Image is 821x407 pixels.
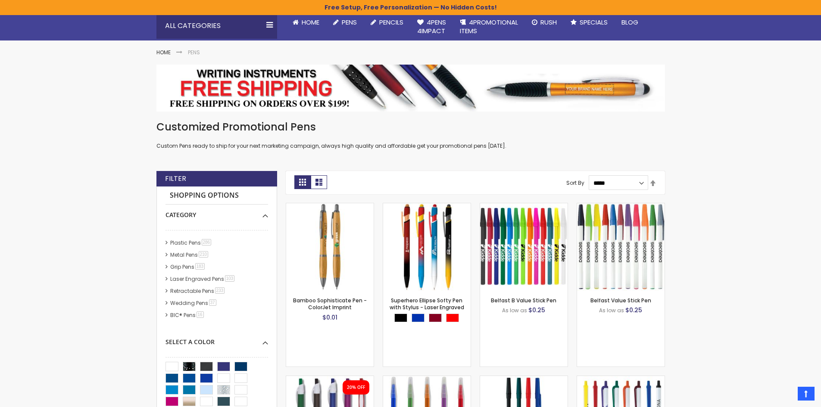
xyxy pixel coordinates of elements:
img: Bamboo Sophisticate Pen - ColorJet Imprint [286,203,374,291]
a: Plastic Pens286 [168,239,215,246]
a: Grip Pens183 [168,263,208,270]
span: As low as [599,307,624,314]
a: Home [156,49,171,56]
strong: Shopping Options [165,186,268,205]
a: BIC® Pens16 [168,311,207,319]
a: Oak Pen Solid [286,376,374,383]
a: Blog [615,13,645,32]
div: Blue [412,314,425,322]
a: Pencils [364,13,410,32]
div: Burgundy [429,314,442,322]
a: Laser Engraved Pens103 [168,275,238,283]
a: Retractable Pens233 [168,287,228,295]
a: 4Pens4impact [410,13,453,41]
span: 286 [202,239,212,245]
a: Metal Pens210 [168,251,212,258]
a: Superhero Ellipse Softy Pen with Stylus - Laser Engraved [383,203,471,210]
a: 4PROMOTIONALITEMS [453,13,525,41]
div: Red [446,314,459,322]
span: Rush [540,18,557,27]
a: Home [286,13,326,32]
a: Bamboo Sophisticate Pen - ColorJet Imprint [293,297,367,311]
span: 16 [197,311,204,318]
span: $0.25 [528,306,545,314]
a: Belfast B Value Stick Pen [491,297,556,304]
a: Wedding Pens37 [168,299,219,307]
span: 233 [215,287,225,294]
span: Pencils [379,18,403,27]
span: Home [302,18,319,27]
span: 4Pens 4impact [417,18,446,35]
div: Select A Color [165,332,268,346]
span: 183 [195,263,205,270]
span: Blog [621,18,638,27]
div: Custom Pens ready to ship for your next marketing campaign, always high quality and affordable ge... [156,120,665,150]
a: Belfast Translucent Value Stick Pen [383,376,471,383]
img: Belfast Value Stick Pen [577,203,665,291]
span: Specials [580,18,608,27]
span: 4PROMOTIONAL ITEMS [460,18,518,35]
img: Belfast B Value Stick Pen [480,203,568,291]
span: As low as [502,307,527,314]
div: Black [394,314,407,322]
span: $0.01 [322,313,337,322]
a: Top [798,387,815,401]
img: Superhero Ellipse Softy Pen with Stylus - Laser Engraved [383,203,471,291]
a: Contender Pen [577,376,665,383]
span: 103 [225,275,235,282]
h1: Customized Promotional Pens [156,120,665,134]
strong: Pens [188,49,200,56]
a: Bamboo Sophisticate Pen - ColorJet Imprint [286,203,374,210]
label: Sort By [566,179,584,186]
span: 210 [199,251,209,258]
strong: Grid [294,175,311,189]
span: Pens [342,18,357,27]
div: 20% OFF [347,385,365,391]
span: 37 [209,299,216,306]
div: Category [165,205,268,219]
a: Pens [326,13,364,32]
a: Specials [564,13,615,32]
span: $0.25 [625,306,642,314]
a: Belfast Value Stick Pen [577,203,665,210]
a: Corporate Promo Stick Pen [480,376,568,383]
a: Belfast B Value Stick Pen [480,203,568,210]
img: Pens [156,65,665,111]
strong: Filter [165,174,186,183]
a: Rush [525,13,564,32]
a: Superhero Ellipse Softy Pen with Stylus - Laser Engraved [390,297,464,311]
a: Belfast Value Stick Pen [590,297,651,304]
div: All Categories [156,13,277,39]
